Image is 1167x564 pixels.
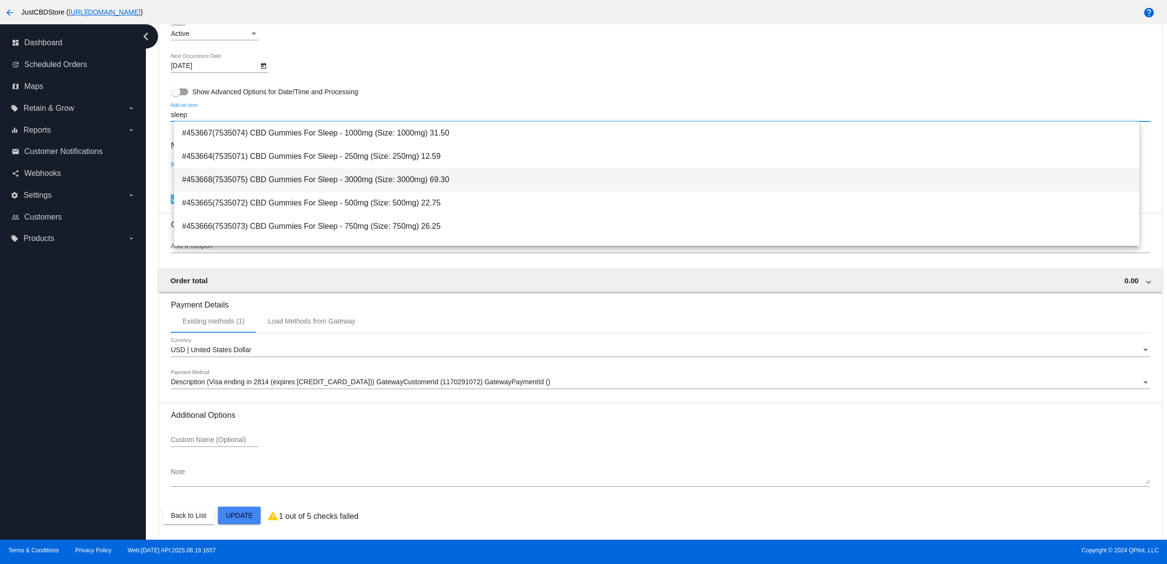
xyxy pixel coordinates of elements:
[12,35,135,51] a: dashboard Dashboard
[171,161,239,169] a: No shipping rate found
[24,147,103,156] span: Customer Notifications
[12,213,19,221] i: people_outline
[127,126,135,134] i: arrow_drop_down
[12,57,135,72] a: update Scheduled Orders
[171,378,1149,386] mat-select: Payment Method
[24,82,43,91] span: Maps
[171,346,251,354] span: USD | United States Dollar
[8,547,59,554] a: Terms & Conditions
[23,126,51,135] span: Reports
[128,547,216,554] a: Web:[DATE] API:2025.08.19.1657
[127,191,135,199] i: arrow_drop_down
[267,510,279,522] mat-icon: warning
[171,213,1149,229] h3: Coupons
[4,7,16,18] mat-icon: arrow_back
[171,111,1149,119] input: Add an item
[170,276,208,285] span: Order total
[182,317,245,325] div: Existing methods (1)
[24,60,87,69] span: Scheduled Orders
[11,126,18,134] i: equalizer
[69,8,141,16] a: [URL][DOMAIN_NAME]
[171,436,258,444] input: Custom Name (Optional)
[127,235,135,242] i: arrow_drop_down
[23,191,52,200] span: Settings
[171,293,1149,309] h3: Payment Details
[159,269,1162,292] mat-expansion-panel-header: Order total 0.00
[171,512,206,519] span: Back to List
[12,83,19,90] i: map
[192,87,358,97] span: Show Advanced Options for Date/Time and Processing
[12,79,135,94] a: map Maps
[182,145,1132,168] span: #453664(7535071) CBD Gummies For Sleep - 250mg (Size: 250mg) 12.59
[24,38,62,47] span: Dashboard
[127,104,135,112] i: arrow_drop_down
[171,30,258,38] mat-select: Status
[163,507,213,524] button: Back to List
[12,170,19,177] i: share
[592,547,1159,554] span: Copyright © 2024 QPilot, LLC
[12,39,19,47] i: dashboard
[12,144,135,159] a: email Customer Notifications
[23,104,74,113] span: Retain & Grow
[11,191,18,199] i: settings
[268,317,355,325] div: Load Methods from Gateway
[75,547,112,554] a: Privacy Policy
[171,410,1149,420] h3: Additional Options
[1143,7,1155,18] mat-icon: help
[11,104,18,112] i: local_offer
[171,135,271,156] h3: No Shipping Rates Available
[21,8,143,16] span: JustCBDStore ( )
[258,60,268,70] button: Open calendar
[182,238,1132,261] span: #410912(7567744) CBD Gummies for Sleep - Extra Strength - 1200mg (Size: 1200mg) 41.99
[182,168,1132,191] span: #453668(7535075) CBD Gummies For Sleep - 3000mg (Size: 3000mg) 69.30
[182,191,1132,215] span: #453665(7535072) CBD Gummies For Sleep - 500mg (Size: 500mg) 22.75
[12,61,19,68] i: update
[171,346,1149,354] mat-select: Currency
[171,30,189,37] span: Active
[24,169,61,178] span: Webhooks
[218,507,261,524] button: Update
[12,148,19,155] i: email
[11,235,18,242] i: local_offer
[171,378,550,386] span: Description (Visa ending in 2814 (expires [CREDIT_CARD_DATA])) GatewayCustomerId (1170291072) Gat...
[23,234,54,243] span: Products
[279,512,358,521] p: 1 out of 5 checks failed
[226,512,253,519] span: Update
[171,242,1149,250] input: Add a coupon
[24,213,62,222] span: Customers
[1124,276,1138,285] span: 0.00
[12,209,135,225] a: people_outline Customers
[12,166,135,181] a: share Webhooks
[171,62,258,70] input: Next Occurrence Date
[138,29,154,44] i: chevron_left
[182,215,1132,238] span: #453666(7535073) CBD Gummies For Sleep - 750mg (Size: 750mg) 26.25
[182,121,1132,145] span: #453667(7535074) CBD Gummies For Sleep - 1000mg (Size: 1000mg) 31.50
